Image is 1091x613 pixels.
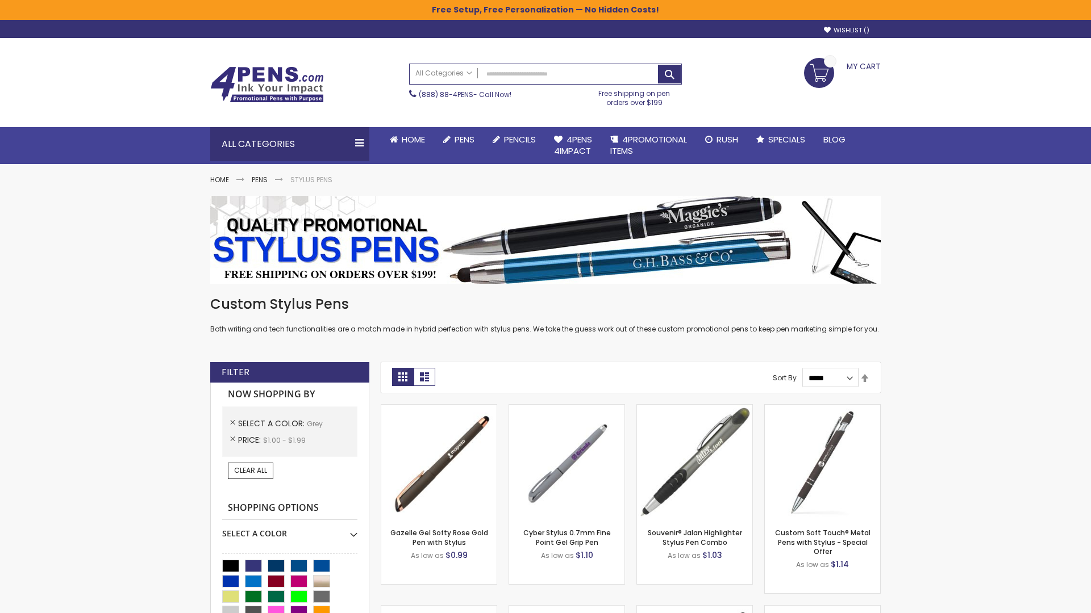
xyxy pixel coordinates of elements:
[504,133,536,145] span: Pencils
[381,127,434,152] a: Home
[545,127,601,164] a: 4Pens4impact
[390,528,488,547] a: Gazelle Gel Softy Rose Gold Pen with Stylus
[290,175,332,184] strong: Stylus Pens
[419,90,511,99] span: - Call Now!
[717,133,738,145] span: Rush
[210,295,881,313] h1: Custom Stylus Pens
[222,366,249,379] strong: Filter
[523,528,611,547] a: Cyber Stylus 0.7mm Fine Point Gel Grip Pen
[210,127,369,161] div: All Categories
[765,404,880,414] a: Custom Soft Touch® Metal Pens with Stylus-Grey
[601,127,696,164] a: 4PROMOTIONALITEMS
[637,404,752,414] a: Souvenir® Jalan Highlighter Stylus Pen Combo-Grey
[410,64,478,83] a: All Categories
[765,405,880,520] img: Custom Soft Touch® Metal Pens with Stylus-Grey
[541,551,574,560] span: As low as
[222,383,357,406] strong: Now Shopping by
[445,549,468,561] span: $0.99
[484,127,545,152] a: Pencils
[823,133,846,145] span: Blog
[238,418,307,429] span: Select A Color
[696,127,747,152] a: Rush
[610,133,687,157] span: 4PROMOTIONAL ITEMS
[509,404,624,414] a: Cyber Stylus 0.7mm Fine Point Gel Grip Pen-Grey
[637,405,752,520] img: Souvenir® Jalan Highlighter Stylus Pen Combo-Grey
[381,404,497,414] a: Gazelle Gel Softy Rose Gold Pen with Stylus-Grey
[411,551,444,560] span: As low as
[434,127,484,152] a: Pens
[824,26,869,35] a: Wishlist
[228,463,273,478] a: Clear All
[814,127,855,152] a: Blog
[234,465,267,475] span: Clear All
[768,133,805,145] span: Specials
[773,373,797,383] label: Sort By
[775,528,871,556] a: Custom Soft Touch® Metal Pens with Stylus - Special Offer
[455,133,474,145] span: Pens
[831,559,849,570] span: $1.14
[415,69,472,78] span: All Categories
[222,496,357,520] strong: Shopping Options
[576,549,593,561] span: $1.10
[210,175,229,184] a: Home
[509,405,624,520] img: Cyber Stylus 0.7mm Fine Point Gel Grip Pen-Grey
[210,66,324,103] img: 4Pens Custom Pens and Promotional Products
[702,549,722,561] span: $1.03
[668,551,701,560] span: As low as
[402,133,425,145] span: Home
[419,90,473,99] a: (888) 88-4PENS
[238,434,263,446] span: Price
[648,528,742,547] a: Souvenir® Jalan Highlighter Stylus Pen Combo
[554,133,592,157] span: 4Pens 4impact
[210,196,881,284] img: Stylus Pens
[263,435,306,445] span: $1.00 - $1.99
[210,295,881,334] div: Both writing and tech functionalities are a match made in hybrid perfection with stylus pens. We ...
[587,85,682,107] div: Free shipping on pen orders over $199
[747,127,814,152] a: Specials
[796,560,829,569] span: As low as
[392,368,414,386] strong: Grid
[252,175,268,184] a: Pens
[381,405,497,520] img: Gazelle Gel Softy Rose Gold Pen with Stylus-Grey
[222,520,357,539] div: Select A Color
[307,419,323,429] span: Grey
